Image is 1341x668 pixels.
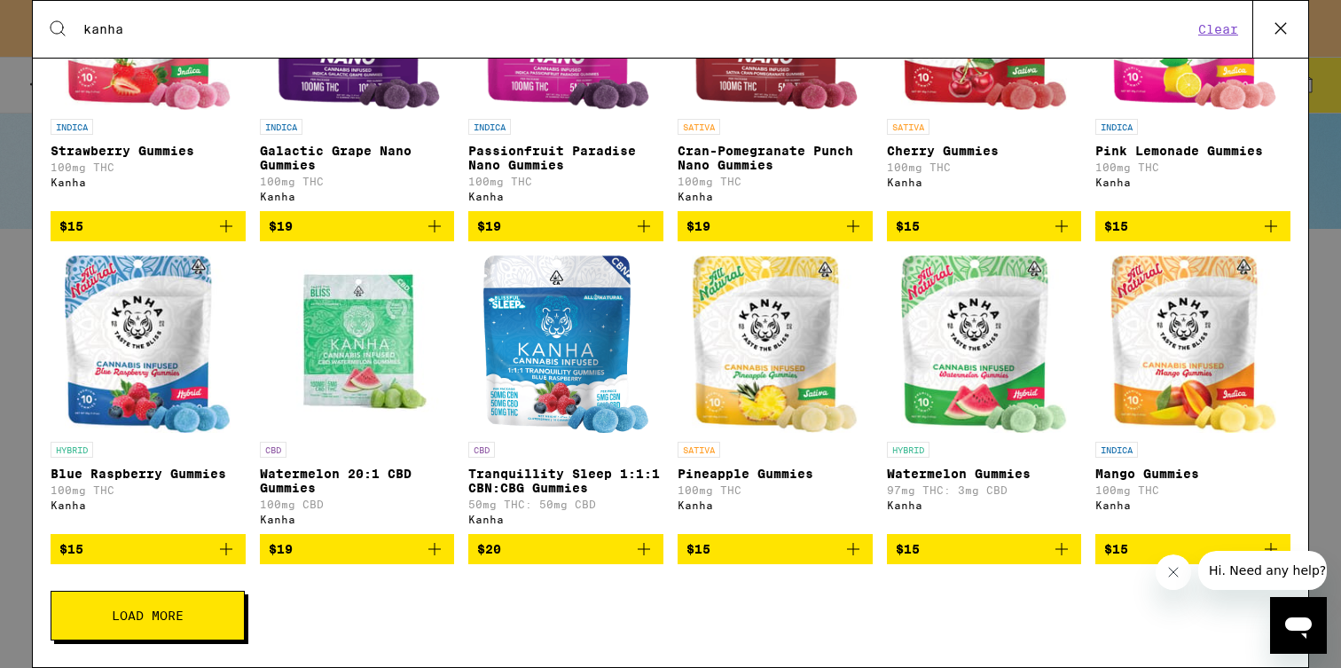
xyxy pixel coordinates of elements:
[678,467,873,481] p: Pineapple Gummies
[483,255,648,433] img: Kanha - Tranquillity Sleep 1:1:1 CBN:CBG Gummies
[260,499,455,510] p: 100mg CBD
[468,191,663,202] div: Kanha
[51,161,246,173] p: 100mg THC
[1104,542,1128,556] span: $15
[887,499,1082,511] div: Kanha
[678,119,720,135] p: SATIVA
[82,21,1193,37] input: Search for products & categories
[260,255,455,534] a: Open page for Watermelon 20:1 CBD Gummies from Kanha
[468,211,663,241] button: Add to bag
[1156,554,1191,590] iframe: Close message
[468,534,663,564] button: Add to bag
[51,255,246,534] a: Open page for Blue Raspberry Gummies from Kanha
[887,144,1082,158] p: Cherry Gummies
[51,144,246,158] p: Strawberry Gummies
[51,119,93,135] p: INDICA
[1095,161,1290,173] p: 100mg THC
[678,144,873,172] p: Cran-Pomegranate Punch Nano Gummies
[678,255,873,534] a: Open page for Pineapple Gummies from Kanha
[901,255,1067,433] img: Kanha - Watermelon Gummies
[1095,484,1290,496] p: 100mg THC
[112,609,184,622] span: Load More
[65,255,231,433] img: Kanha - Blue Raspberry Gummies
[260,534,455,564] button: Add to bag
[887,534,1082,564] button: Add to bag
[468,119,511,135] p: INDICA
[887,442,929,458] p: HYBRID
[477,542,501,556] span: $20
[468,144,663,172] p: Passionfruit Paradise Nano Gummies
[1270,597,1327,654] iframe: Button to launch messaging window
[1095,467,1290,481] p: Mango Gummies
[468,255,663,534] a: Open page for Tranquillity Sleep 1:1:1 CBN:CBG Gummies from Kanha
[468,499,663,510] p: 50mg THC: 50mg CBD
[51,484,246,496] p: 100mg THC
[1095,177,1290,188] div: Kanha
[678,534,873,564] button: Add to bag
[678,499,873,511] div: Kanha
[1095,144,1290,158] p: Pink Lemonade Gummies
[51,467,246,481] p: Blue Raspberry Gummies
[678,484,873,496] p: 100mg THC
[896,219,920,233] span: $15
[51,442,93,458] p: HYBRID
[268,255,445,433] img: Kanha - Watermelon 20:1 CBD Gummies
[887,484,1082,496] p: 97mg THC: 3mg CBD
[1095,119,1138,135] p: INDICA
[51,211,246,241] button: Add to bag
[269,542,293,556] span: $19
[260,211,455,241] button: Add to bag
[1193,21,1243,37] button: Clear
[260,119,302,135] p: INDICA
[468,467,663,495] p: Tranquillity Sleep 1:1:1 CBN:CBG Gummies
[1104,219,1128,233] span: $15
[1095,211,1290,241] button: Add to bag
[260,442,286,458] p: CBD
[51,534,246,564] button: Add to bag
[260,144,455,172] p: Galactic Grape Nano Gummies
[678,211,873,241] button: Add to bag
[678,176,873,187] p: 100mg THC
[1095,255,1290,534] a: Open page for Mango Gummies from Kanha
[887,467,1082,481] p: Watermelon Gummies
[477,219,501,233] span: $19
[1095,499,1290,511] div: Kanha
[1095,442,1138,458] p: INDICA
[1110,255,1276,433] img: Kanha - Mango Gummies
[468,442,495,458] p: CBD
[260,191,455,202] div: Kanha
[51,499,246,511] div: Kanha
[887,119,929,135] p: SATIVA
[692,255,858,433] img: Kanha - Pineapple Gummies
[887,255,1082,534] a: Open page for Watermelon Gummies from Kanha
[260,514,455,525] div: Kanha
[468,176,663,187] p: 100mg THC
[51,591,245,640] button: Load More
[1095,534,1290,564] button: Add to bag
[887,211,1082,241] button: Add to bag
[887,161,1082,173] p: 100mg THC
[896,542,920,556] span: $15
[887,177,1082,188] div: Kanha
[260,176,455,187] p: 100mg THC
[678,191,873,202] div: Kanha
[686,542,710,556] span: $15
[1198,551,1327,590] iframe: Message from company
[686,219,710,233] span: $19
[269,219,293,233] span: $19
[51,177,246,188] div: Kanha
[260,467,455,495] p: Watermelon 20:1 CBD Gummies
[59,542,83,556] span: $15
[59,219,83,233] span: $15
[678,442,720,458] p: SATIVA
[468,514,663,525] div: Kanha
